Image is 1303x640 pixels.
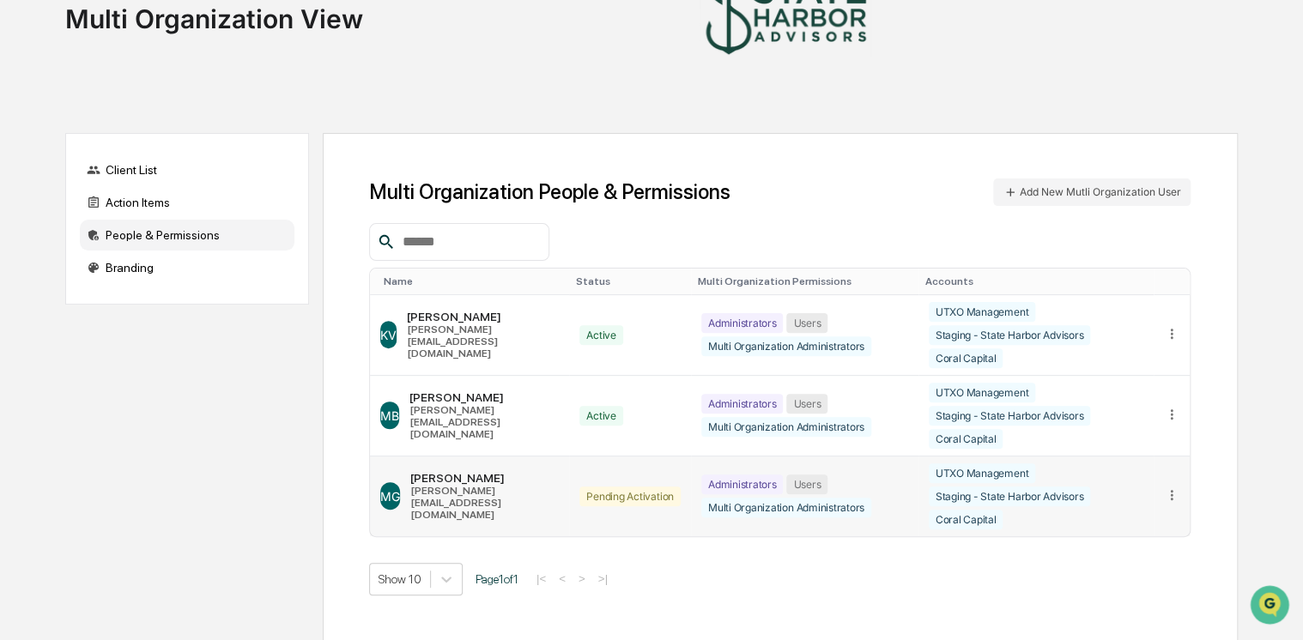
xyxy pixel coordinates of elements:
span: Attestations [142,216,213,233]
div: Toggle SortBy [698,275,912,287]
a: Powered byPylon [121,290,208,304]
h1: Multi Organization People & Permissions [369,179,730,204]
div: People & Permissions [80,220,294,251]
div: Start new chat [58,131,282,148]
div: Administrators [701,394,784,414]
a: 🗄️Attestations [118,209,220,240]
div: Multi Organization Administrators [701,417,871,437]
div: Active [579,406,623,426]
div: Action Items [80,187,294,218]
div: Coral Capital [929,429,1003,449]
div: Staging - State Harbor Advisors [929,325,1091,345]
p: How can we help? [17,36,312,63]
span: Page 1 of 1 [476,572,518,586]
div: Toggle SortBy [1167,275,1184,287]
div: Administrators [701,474,784,494]
div: 🗄️ [124,218,138,232]
div: Branding [80,252,294,283]
div: [PERSON_NAME] [410,471,559,485]
div: Toggle SortBy [925,275,1147,287]
div: Multi Organization Administrators [701,498,871,517]
span: MB [380,408,399,423]
div: 🔎 [17,251,31,264]
span: MG [380,489,400,504]
div: 🖐️ [17,218,31,232]
div: [PERSON_NAME] [409,390,559,404]
div: Multi Organization Administrators [701,336,871,356]
div: Users [786,313,827,333]
div: [PERSON_NAME][EMAIL_ADDRESS][DOMAIN_NAME] [410,485,559,521]
div: Users [786,474,827,494]
div: Pending Activation [579,486,681,506]
div: Coral Capital [929,348,1003,368]
div: UTXO Management [929,302,1035,322]
div: [PERSON_NAME] [407,310,559,323]
div: [PERSON_NAME][EMAIL_ADDRESS][DOMAIN_NAME] [407,323,559,359]
div: Client List [80,154,294,185]
a: 🔎Data Lookup [10,242,115,273]
div: We're available if you need us! [58,148,217,162]
iframe: Open customer support [1248,583,1294,630]
span: KV [380,328,397,342]
div: Coral Capital [929,510,1003,529]
div: Toggle SortBy [384,275,562,287]
button: > [573,571,591,586]
button: Add New Mutli Organization User [993,178,1191,206]
div: [PERSON_NAME][EMAIL_ADDRESS][DOMAIN_NAME] [409,404,559,440]
div: Administrators [701,313,784,333]
div: Active [579,325,623,345]
div: Toggle SortBy [576,275,684,287]
img: 1746055101610-c473b297-6a78-478c-a979-82029cc54cd1 [17,131,48,162]
div: Staging - State Harbor Advisors [929,406,1091,426]
div: UTXO Management [929,383,1035,402]
a: 🖐️Preclearance [10,209,118,240]
div: UTXO Management [929,463,1035,483]
button: Start new chat [292,136,312,157]
span: Data Lookup [34,249,108,266]
button: < [554,571,571,586]
button: |< [531,571,551,586]
button: >| [593,571,613,586]
div: Staging - State Harbor Advisors [929,486,1091,506]
div: Users [786,394,827,414]
span: Pylon [171,291,208,304]
span: Preclearance [34,216,111,233]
